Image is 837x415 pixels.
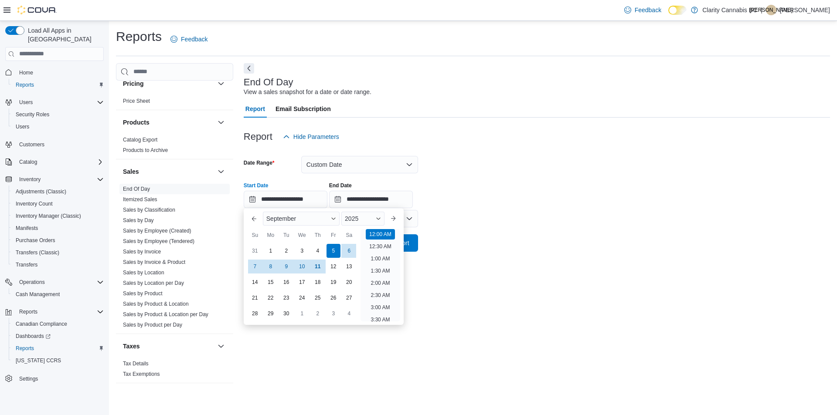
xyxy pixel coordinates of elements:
[9,198,107,210] button: Inventory Count
[123,371,160,377] a: Tax Exemptions
[9,246,107,259] button: Transfers (Classic)
[123,311,208,317] a: Sales by Product & Location per Day
[2,306,107,318] button: Reports
[123,290,163,297] span: Sales by Product
[12,223,41,233] a: Manifests
[16,139,48,150] a: Customers
[19,176,41,183] span: Inventory
[123,217,154,223] a: Sales by Day
[12,109,104,120] span: Security Roles
[12,80,37,90] a: Reports
[12,260,41,270] a: Transfers
[12,211,85,221] a: Inventory Manager (Classic)
[276,100,331,118] span: Email Subscription
[248,275,262,289] div: day-14
[24,26,104,44] span: Load All Apps in [GEOGRAPHIC_DATA]
[345,215,358,222] span: 2025
[279,228,293,242] div: Tu
[16,374,41,384] a: Settings
[311,244,325,258] div: day-4
[181,35,208,44] span: Feedback
[123,249,161,255] a: Sales by Invoice
[327,260,340,273] div: day-12
[16,291,60,298] span: Cash Management
[2,276,107,288] button: Operations
[295,228,309,242] div: We
[123,322,182,328] a: Sales by Product per Day
[123,98,150,105] span: Price Sheet
[123,228,191,234] a: Sales by Employee (Created)
[12,121,104,132] span: Users
[9,234,107,246] button: Purchase Orders
[301,156,418,173] button: Custom Date
[16,237,55,244] span: Purchase Orders
[16,174,44,185] button: Inventory
[16,307,104,317] span: Reports
[311,228,325,242] div: Th
[12,247,104,258] span: Transfers (Classic)
[123,167,139,176] h3: Sales
[12,199,104,209] span: Inventory Count
[16,67,37,78] a: Home
[9,318,107,330] button: Canadian Compliance
[216,166,226,177] button: Sales
[9,186,107,198] button: Adjustments (Classic)
[295,275,309,289] div: day-17
[327,291,340,305] div: day-26
[16,139,104,150] span: Customers
[264,307,278,321] div: day-29
[216,78,226,89] button: Pricing
[12,109,53,120] a: Security Roles
[342,291,356,305] div: day-27
[244,63,254,74] button: Next
[311,307,325,321] div: day-2
[116,358,233,383] div: Taxes
[311,275,325,289] div: day-18
[263,212,340,226] div: Button. Open the month selector. September is currently selected.
[16,225,38,232] span: Manifests
[16,261,37,268] span: Transfers
[248,228,262,242] div: Su
[2,66,107,79] button: Home
[123,270,164,276] a: Sales by Location
[12,331,104,341] span: Dashboards
[16,277,104,287] span: Operations
[123,280,184,287] span: Sales by Location per Day
[12,319,104,329] span: Canadian Compliance
[248,260,262,273] div: day-7
[19,308,37,315] span: Reports
[12,343,104,354] span: Reports
[16,157,104,167] span: Catalog
[367,266,393,276] li: 1:30 AM
[123,98,150,104] a: Price Sheet
[621,1,665,19] a: Feedback
[216,341,226,351] button: Taxes
[244,182,269,189] label: Start Date
[766,5,776,15] div: Jared O'Sullivan
[123,186,150,192] span: End Of Day
[295,291,309,305] div: day-24
[123,300,189,307] span: Sales by Product & Location
[16,345,34,352] span: Reports
[16,97,36,108] button: Users
[366,229,395,240] li: 12:00 AM
[367,314,393,325] li: 3:30 AM
[16,213,81,219] span: Inventory Manager (Classic)
[342,275,356,289] div: day-20
[327,244,340,258] div: day-5
[16,357,61,364] span: [US_STATE] CCRS
[244,191,327,208] input: Press the down key to enter a popover containing a calendar. Press the escape key to close the po...
[9,79,107,91] button: Reports
[123,118,150,127] h3: Products
[12,186,104,197] span: Adjustments (Classic)
[327,307,340,321] div: day-3
[123,342,214,351] button: Taxes
[16,97,104,108] span: Users
[123,259,185,266] span: Sales by Invoice & Product
[244,159,275,166] label: Date Range
[248,244,262,258] div: day-31
[19,141,44,148] span: Customers
[12,260,104,270] span: Transfers
[123,217,154,224] span: Sales by Day
[702,5,757,15] p: Clarity Cannabis BC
